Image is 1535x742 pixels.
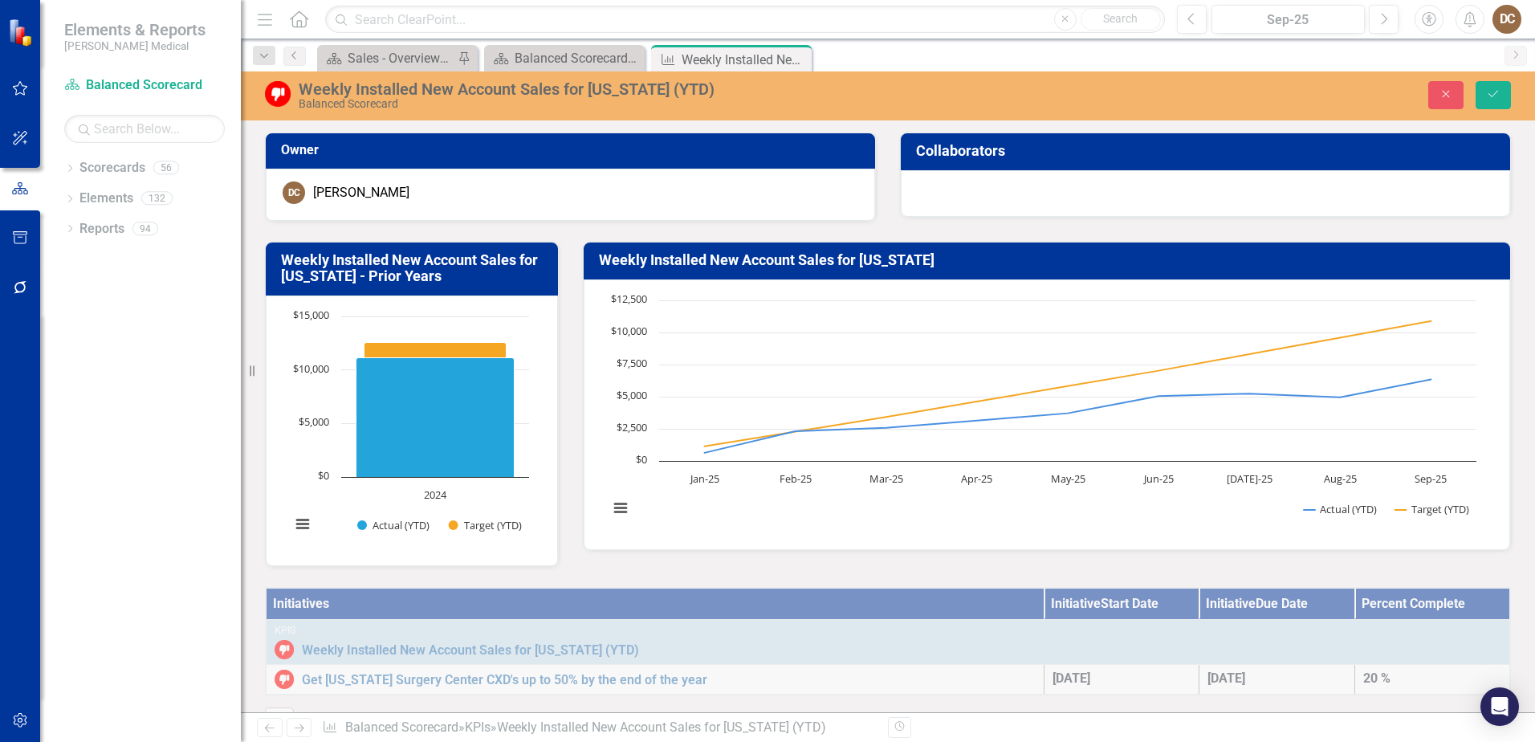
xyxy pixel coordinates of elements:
text: Mar-25 [869,471,902,486]
div: Balanced Scorecard Welcome Page [515,48,641,68]
button: Show Actual (YTD) [357,518,430,532]
button: Sep-25 [1211,5,1365,34]
text: $0 [318,468,329,483]
div: Weekly Installed New Account Sales for [US_STATE] (YTD) [299,80,963,98]
g: Target (YTD), bar series 2 of 2 with 1 bar. [364,342,507,477]
button: DC [1492,5,1521,34]
small: [PERSON_NAME] Medical [64,39,206,52]
text: Feb-25 [779,471,811,486]
text: $5,000 [617,388,647,402]
img: ClearPoint Strategy [8,18,36,47]
div: [PERSON_NAME] [313,184,409,202]
a: Scorecards [79,159,145,177]
img: Below Target [265,81,291,107]
div: Open Intercom Messenger [1480,687,1519,726]
a: Balanced Scorecard Welcome Page [488,48,641,68]
text: $12,500 [611,291,647,306]
text: $10,000 [293,361,329,376]
button: View chart menu, Chart [291,513,314,536]
path: 2024, 12,588. Target (YTD). [364,342,507,477]
text: $7,500 [617,356,647,370]
div: Weekly Installed New Account Sales for [US_STATE] (YTD) [497,720,826,735]
text: $2,500 [617,420,647,434]
text: 2024 [424,487,447,502]
button: Show Actual (YTD) [1304,502,1378,516]
button: Show Target (YTD) [449,518,523,532]
svg: Interactive chart [601,292,1484,533]
path: 2024, 11,111. Actual (YTD). [356,357,515,477]
text: May-25 [1050,471,1085,486]
text: Aug-25 [1323,471,1356,486]
a: Sales - Overview Dashboard [321,48,454,68]
div: 94 [132,222,158,235]
div: Sep-25 [1217,10,1359,30]
div: DC [283,181,305,204]
h3: Owner [281,143,865,157]
text: $10,000 [611,324,647,338]
a: Balanced Scorecard [64,76,225,95]
span: Elements & Reports [64,20,206,39]
input: Search ClearPoint... [325,6,1165,34]
text: $5,000 [299,414,329,429]
a: KPIs [465,720,491,735]
div: Weekly Installed New Account Sales for [US_STATE] (YTD) [682,50,808,70]
text: [DATE]-25 [1226,471,1272,486]
a: Reports [79,220,124,238]
button: View chart menu, Chart [609,497,632,520]
button: Show Target (YTD) [1395,502,1470,516]
div: » » [322,719,876,737]
text: Jan-25 [688,471,719,486]
h3: Collaborators [916,143,1500,159]
text: Jun-25 [1142,471,1173,486]
svg: Interactive chart [283,308,537,549]
div: Chart. Highcharts interactive chart. [283,308,541,549]
g: Actual (YTD), line 1 of 2 with 9 data points. [701,376,1434,455]
h3: Weekly Installed New Account Sales for [US_STATE] [599,252,1501,268]
a: Balanced Scorecard [345,720,458,735]
div: 132 [141,192,173,206]
h3: Weekly Installed New Account Sales for [US_STATE] - Prior Years [281,252,548,284]
text: $0 [636,452,647,467]
button: Search [1081,8,1161,31]
g: Actual (YTD), bar series 1 of 2 with 1 bar. [356,357,515,477]
input: Search Below... [64,115,225,143]
text: Sep-25 [1415,471,1447,486]
div: Balanced Scorecard [299,98,963,110]
g: Target (YTD), line 2 of 2 with 9 data points. [701,318,1434,450]
text: Apr-25 [961,471,992,486]
div: 56 [153,161,179,175]
a: Elements [79,190,133,208]
div: Sales - Overview Dashboard [348,48,454,68]
span: Search [1103,12,1138,25]
text: $15,000 [293,308,329,322]
div: Chart. Highcharts interactive chart. [601,292,1494,533]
